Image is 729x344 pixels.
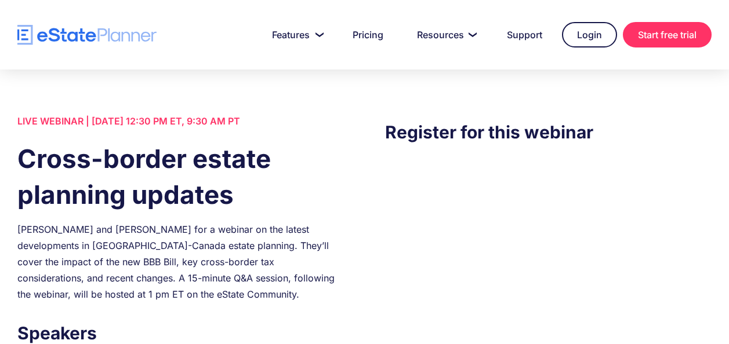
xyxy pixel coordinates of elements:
h1: Cross-border estate planning updates [17,141,344,213]
div: LIVE WEBINAR | [DATE] 12:30 PM ET, 9:30 AM PT [17,113,344,129]
a: Login [562,22,617,47]
a: Features [258,23,333,46]
h3: Register for this webinar [385,119,712,145]
div: [PERSON_NAME] and [PERSON_NAME] for a webinar on the latest developments in [GEOGRAPHIC_DATA]-Can... [17,221,344,302]
a: Pricing [339,23,397,46]
a: Start free trial [623,22,712,47]
a: Support [493,23,556,46]
a: home [17,25,157,45]
a: Resources [403,23,487,46]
